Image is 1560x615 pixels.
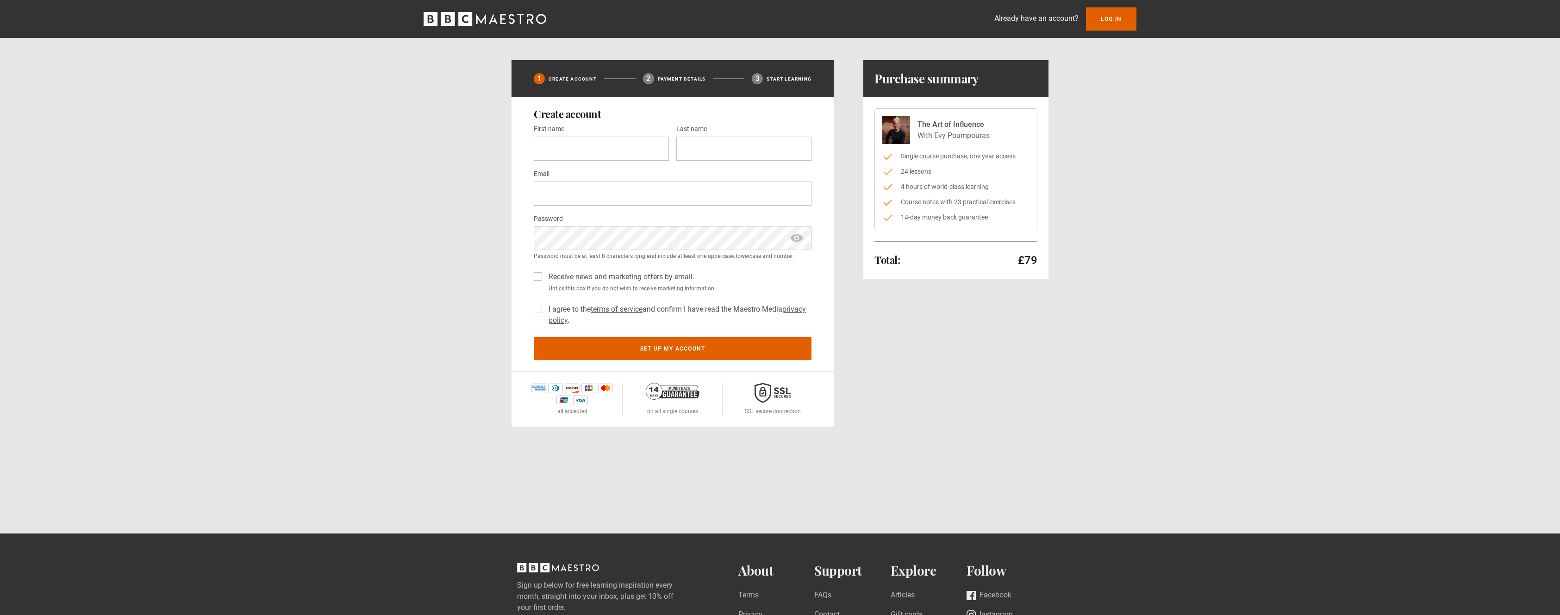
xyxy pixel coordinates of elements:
[917,130,990,141] p: With Evy Poumpouras
[517,580,701,613] label: Sign up below for free learning inspiration every month, straight into your inbox, plus get 10% o...
[658,75,706,82] p: Payment details
[565,383,580,393] img: discover
[891,563,967,578] h2: Explore
[917,119,990,130] p: The Art of Influence
[517,563,599,572] svg: BBC Maestro, back to top
[891,590,915,602] a: Articles
[967,563,1043,578] h2: Follow
[517,566,599,575] a: BBC Maestro, back to top
[598,383,613,393] img: mastercard
[548,383,563,393] img: diners
[534,252,811,260] small: Password must be at least 8 characters long and include at least one uppercase, lowercase and num...
[647,407,698,415] p: on all single courses
[676,124,707,135] label: Last name
[874,254,900,265] h2: Total:
[967,590,1011,602] a: Facebook
[573,395,588,405] img: visa
[545,304,811,326] label: I agree to the and confirm I have read the Maestro Media .
[738,563,815,578] h2: About
[534,213,563,225] label: Password
[581,383,596,393] img: jcb
[994,13,1079,24] p: Already have an account?
[882,167,1030,176] li: 24 lessons
[814,590,831,602] a: FAQs
[534,108,811,119] h2: Create account
[534,124,564,135] label: First name
[424,12,546,26] svg: BBC Maestro
[534,337,811,360] button: Set up my account
[531,383,546,393] img: amex
[545,271,694,282] label: Receive news and marketing offers by email.
[549,75,597,82] p: Create Account
[534,73,545,84] div: 1
[767,75,811,82] p: Start learning
[874,71,979,86] h1: Purchase summary
[738,590,759,602] a: Terms
[882,197,1030,207] li: Course notes with 23 practical exercises
[882,213,1030,222] li: 14-day money back guarantee
[1086,7,1136,31] a: Log In
[557,407,587,415] p: all accepted
[1018,253,1037,268] p: £79
[643,73,654,84] div: 2
[745,407,801,415] p: SSL secure connection
[882,151,1030,161] li: Single course purchase, one year access
[646,383,699,400] img: 14-day-money-back-guarantee-42d24aedb5115c0ff13b.png
[556,395,571,405] img: unionpay
[545,284,811,293] small: Untick this box if you do not wish to receive marketing information.
[789,226,804,250] span: show password
[534,169,549,180] label: Email
[882,182,1030,192] li: 4 hours of world-class learning
[752,73,763,84] div: 3
[591,305,643,314] a: terms of service
[814,563,891,578] h2: Support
